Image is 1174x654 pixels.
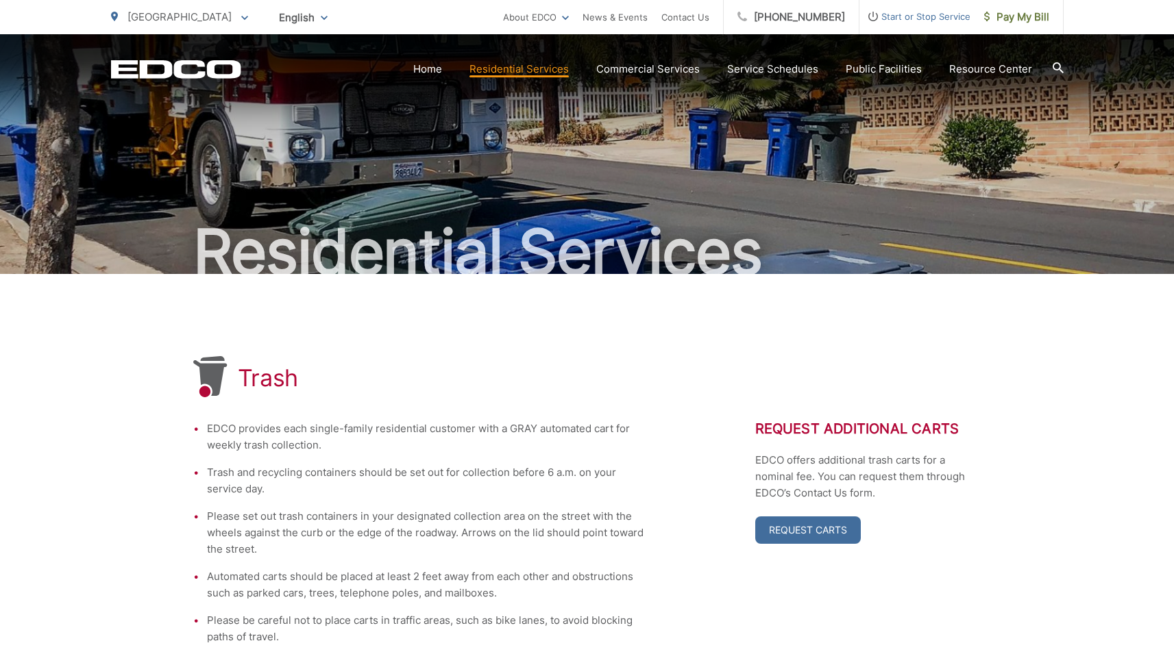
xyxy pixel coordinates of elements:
[413,61,442,77] a: Home
[238,364,299,392] h1: Trash
[111,218,1064,286] h2: Residential Services
[661,9,709,25] a: Contact Us
[984,9,1049,25] span: Pay My Bill
[596,61,700,77] a: Commercial Services
[127,10,232,23] span: [GEOGRAPHIC_DATA]
[949,61,1032,77] a: Resource Center
[207,420,646,453] li: EDCO provides each single-family residential customer with a GRAY automated cart for weekly trash...
[755,516,861,544] a: Request Carts
[207,612,646,645] li: Please be careful not to place carts in traffic areas, such as bike lanes, to avoid blocking path...
[207,508,646,557] li: Please set out trash containers in your designated collection area on the street with the wheels ...
[469,61,569,77] a: Residential Services
[755,452,981,501] p: EDCO offers additional trash carts for a nominal fee. You can request them through EDCO’s Contact...
[207,568,646,601] li: Automated carts should be placed at least 2 feet away from each other and obstructions such as pa...
[269,5,338,29] span: English
[755,420,981,437] h2: Request Additional Carts
[207,464,646,497] li: Trash and recycling containers should be set out for collection before 6 a.m. on your service day.
[846,61,922,77] a: Public Facilities
[583,9,648,25] a: News & Events
[503,9,569,25] a: About EDCO
[111,60,241,79] a: EDCD logo. Return to the homepage.
[727,61,818,77] a: Service Schedules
